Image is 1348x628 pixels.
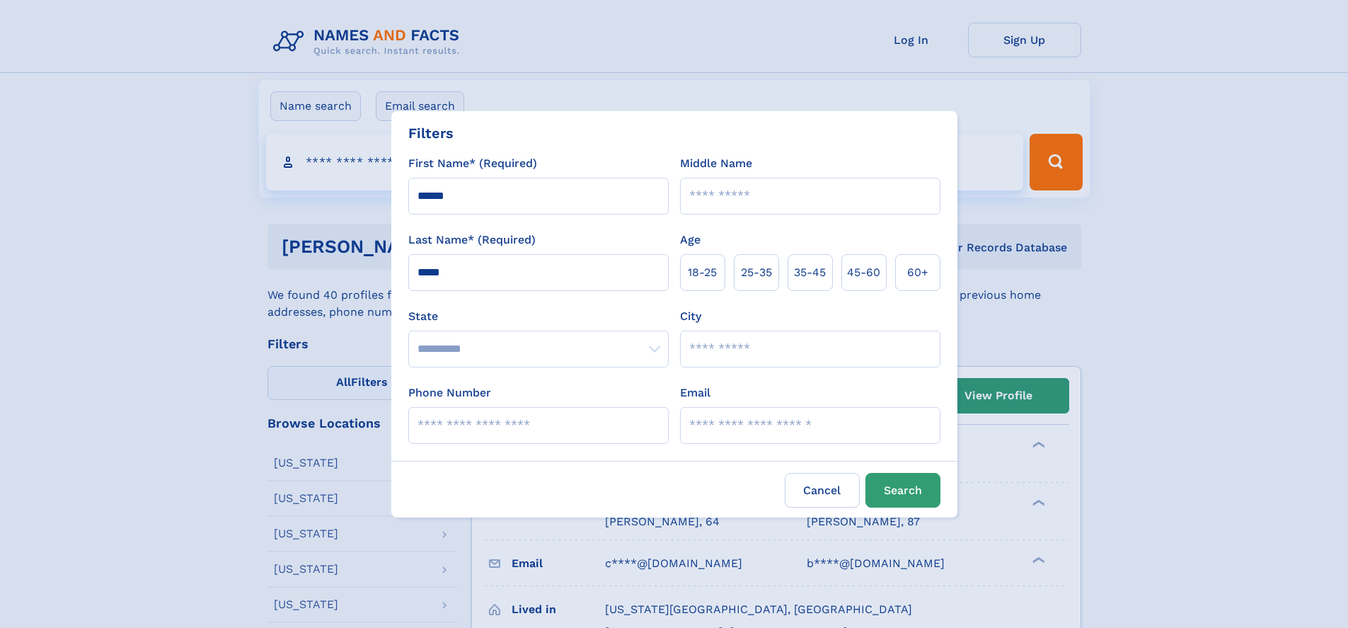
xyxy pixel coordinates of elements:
[680,308,701,325] label: City
[408,384,491,401] label: Phone Number
[408,308,669,325] label: State
[680,155,752,172] label: Middle Name
[688,264,717,281] span: 18‑25
[785,473,860,508] label: Cancel
[794,264,826,281] span: 35‑45
[680,384,710,401] label: Email
[741,264,772,281] span: 25‑35
[680,232,701,249] label: Age
[865,473,940,508] button: Search
[907,264,928,281] span: 60+
[408,232,536,249] label: Last Name* (Required)
[847,264,880,281] span: 45‑60
[408,155,537,172] label: First Name* (Required)
[408,122,454,144] div: Filters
